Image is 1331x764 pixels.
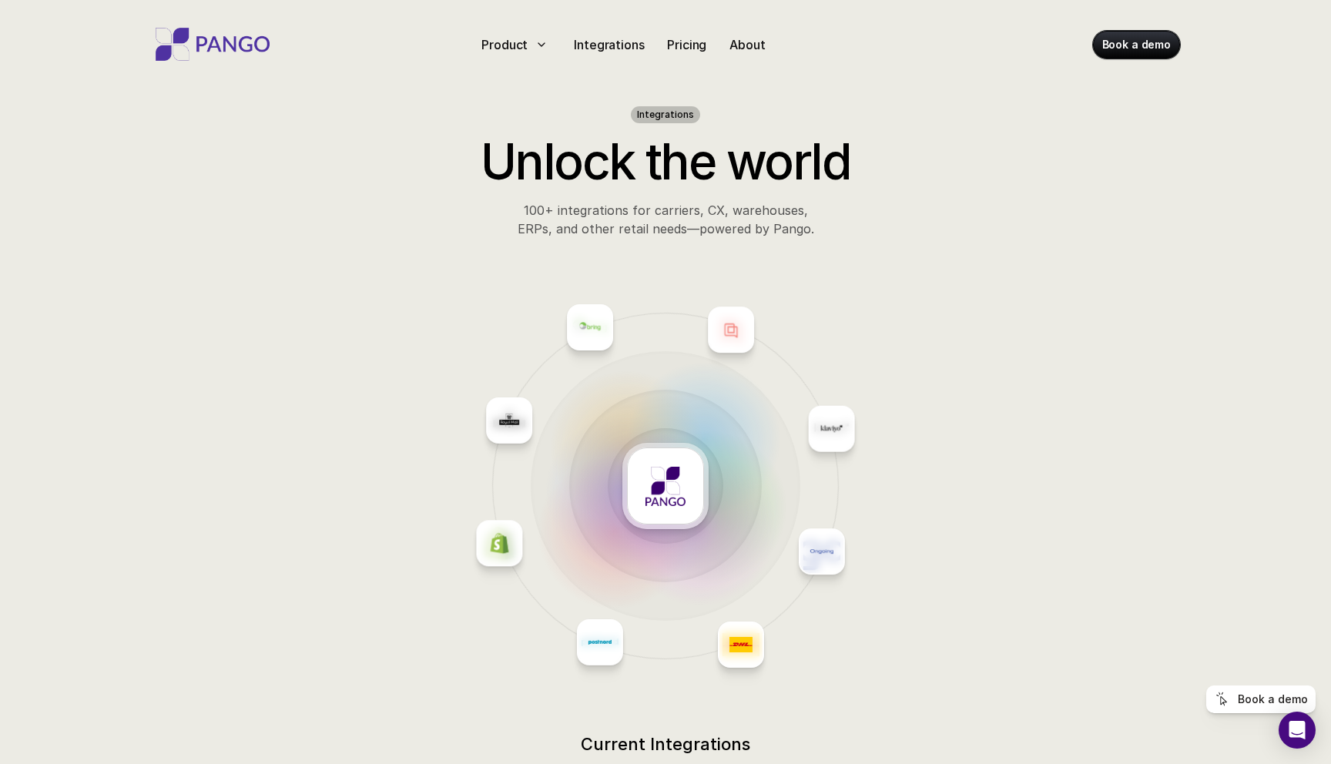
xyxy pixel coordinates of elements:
a: Integrations [568,32,650,57]
p: About [729,35,765,54]
p: Product [481,35,528,54]
h1: Integrations [637,109,694,120]
img: Placeholder logo [810,540,833,563]
div: Open Intercom Messenger [1279,712,1316,749]
img: Placeholder logo [729,633,753,656]
img: Placeholder logo [719,318,743,341]
p: Pricing [667,35,706,54]
h2: Current Integrations [242,734,1089,754]
img: Placeholder logo [578,316,602,339]
img: Placeholder logo [820,417,843,441]
h2: Unlock the world [377,132,954,192]
img: Placeholder logo [588,631,612,654]
a: Book a demo [1206,685,1316,713]
p: 100+ integrations for carriers, CX, warehouses, ERPs, and other retail needs—powered by Pango. [377,201,954,238]
img: Placeholder logo [498,409,521,432]
img: Placeholder logo [645,466,686,506]
p: Book a demo [1102,37,1171,52]
p: Book a demo [1238,693,1308,706]
a: Book a demo [1093,31,1180,59]
a: About [723,32,771,57]
img: Placeholder logo [488,532,511,555]
a: Pricing [661,32,712,57]
p: Integrations [574,35,644,54]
